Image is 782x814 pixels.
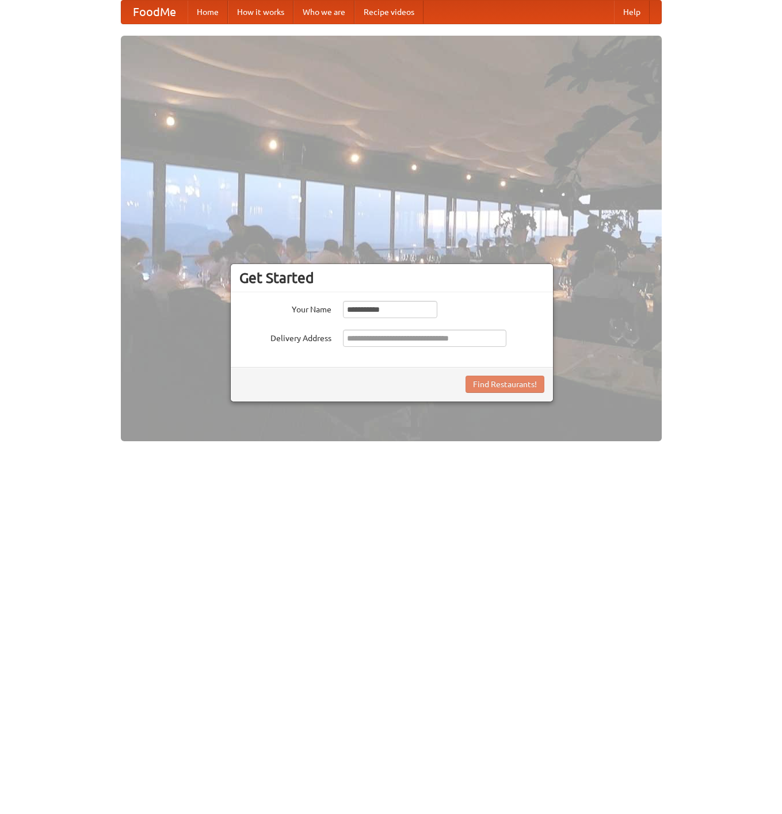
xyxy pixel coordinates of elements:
[293,1,354,24] a: Who we are
[228,1,293,24] a: How it works
[188,1,228,24] a: Home
[239,269,544,286] h3: Get Started
[239,330,331,344] label: Delivery Address
[121,1,188,24] a: FoodMe
[466,376,544,393] button: Find Restaurants!
[239,301,331,315] label: Your Name
[614,1,650,24] a: Help
[354,1,424,24] a: Recipe videos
